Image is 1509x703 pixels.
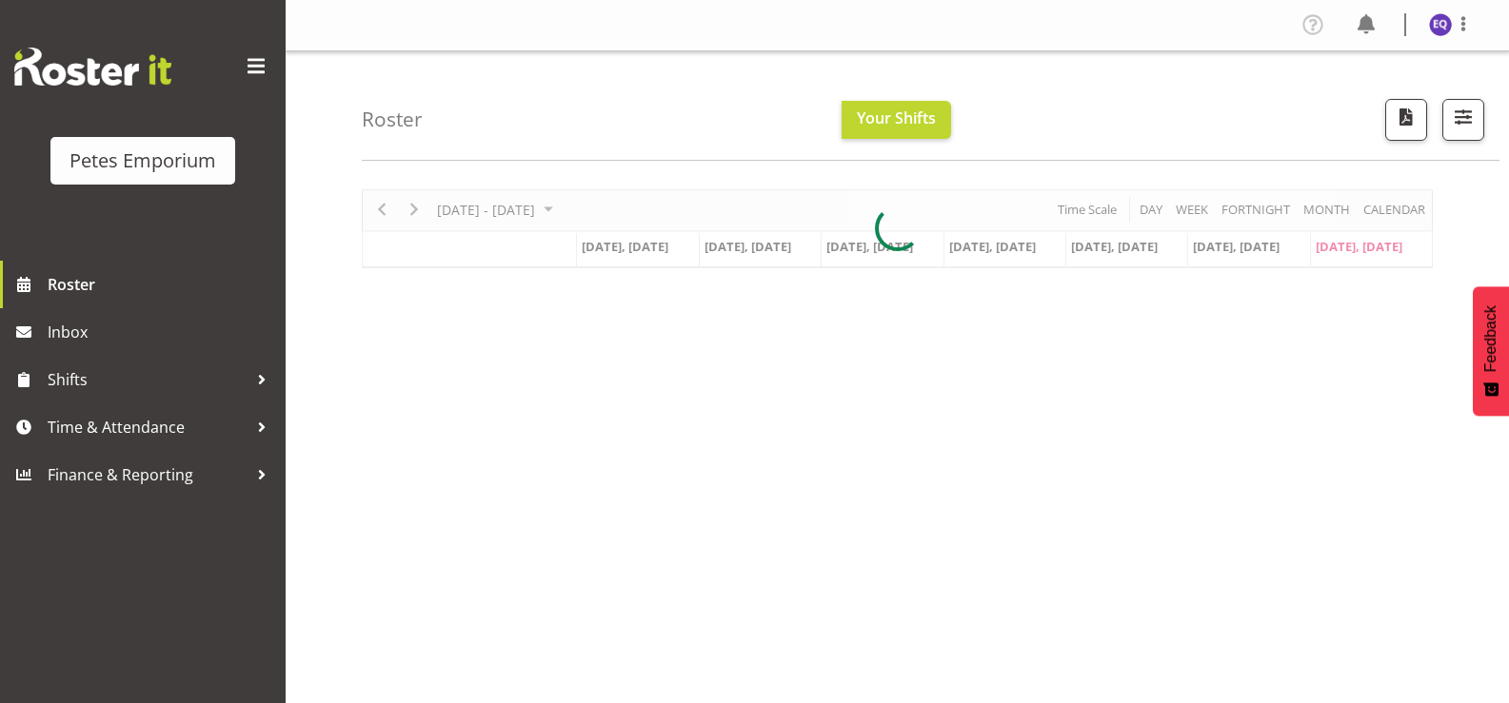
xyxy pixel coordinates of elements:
img: Rosterit website logo [14,48,171,86]
span: Roster [48,270,276,299]
button: Download a PDF of the roster according to the set date range. [1385,99,1427,141]
button: Feedback - Show survey [1473,286,1509,416]
img: esperanza-querido10799.jpg [1429,13,1452,36]
span: Shifts [48,365,248,394]
span: Your Shifts [857,107,936,128]
span: Time & Attendance [48,413,248,441]
span: Feedback [1482,305,1499,372]
h4: Roster [362,108,423,130]
button: Your Shifts [842,101,951,139]
div: Petes Emporium [69,146,216,175]
span: Inbox [48,318,276,346]
button: Filter Shifts [1442,99,1484,141]
span: Finance & Reporting [48,460,248,489]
